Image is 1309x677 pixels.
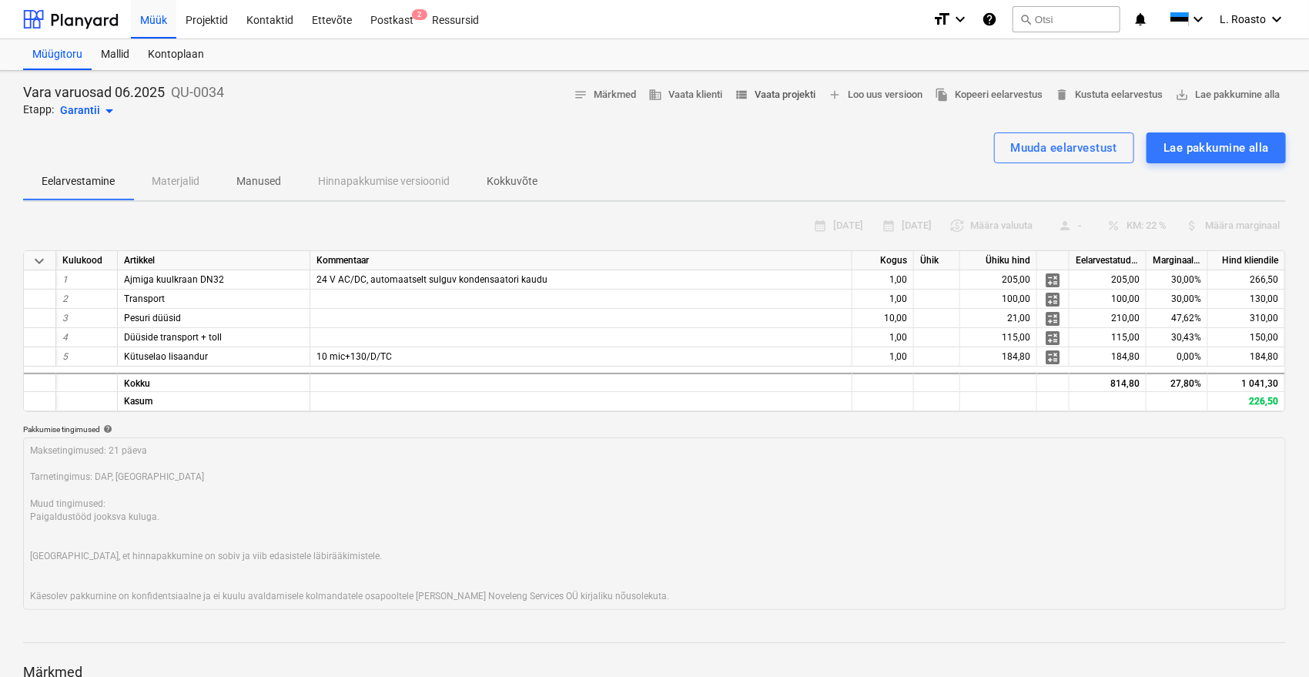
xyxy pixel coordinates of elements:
[118,373,310,392] div: Kokku
[1147,290,1208,309] div: 30,00%
[1147,347,1208,367] div: 0,00%
[574,86,636,104] span: Märkmed
[828,88,842,102] span: add
[412,9,427,20] span: 2
[124,274,224,285] span: Ajmiga kuulkraan DN32
[1070,347,1147,367] div: 184,80
[124,332,222,343] span: Düüside transport + toll
[574,88,588,102] span: notes
[1070,290,1147,309] div: 100,00
[1043,348,1062,367] span: Halda rea detailset jaotust
[960,309,1037,328] div: 21,00
[1208,251,1285,270] div: Hind kliendile
[828,86,922,104] span: Loo uus versioon
[1070,270,1147,290] div: 205,00
[139,39,213,70] a: Kontoplaan
[62,293,68,304] span: 2
[935,88,949,102] span: file_copy
[914,251,960,270] div: Ühik
[1208,309,1285,328] div: 310,00
[23,39,92,70] a: Müügitoru
[982,10,997,28] i: Abikeskus
[735,88,748,102] span: view_list
[951,10,969,28] i: keyboard_arrow_down
[852,270,914,290] div: 1,00
[960,270,1037,290] div: 205,00
[1175,86,1280,104] span: Lae pakkumine alla
[23,424,1286,434] div: Pakkumise tingimused
[1011,138,1118,158] div: Muuda eelarvestust
[960,328,1037,347] div: 115,00
[118,392,310,411] div: Kasum
[1169,83,1286,107] button: Lae pakkumine alla
[642,83,728,107] button: Vaata klienti
[960,290,1037,309] div: 100,00
[62,274,68,285] span: 1
[1208,290,1285,309] div: 130,00
[1043,271,1062,290] span: Halda rea detailset jaotust
[1163,138,1269,158] div: Lae pakkumine alla
[310,251,852,270] div: Kommentaar
[100,424,112,434] span: help
[23,83,165,102] p: Vara varuosad 06.2025
[728,83,822,107] button: Vaata projekti
[852,251,914,270] div: Kogus
[1208,270,1285,290] div: 266,50
[929,83,1049,107] button: Kopeeri eelarvestus
[1147,328,1208,347] div: 30,43%
[822,83,929,107] button: Loo uus versioon
[852,347,914,367] div: 1,00
[100,102,119,120] span: arrow_drop_down
[1070,328,1147,347] div: 115,00
[1147,373,1208,392] div: 27,80%
[648,88,662,102] span: business
[1043,290,1062,309] span: Halda rea detailset jaotust
[316,351,392,362] span: 10 mic+130/D/TC
[852,328,914,347] div: 1,00
[118,251,310,270] div: Artikkel
[1055,88,1069,102] span: delete
[960,251,1037,270] div: Ühiku hind
[935,86,1043,104] span: Kopeeri eelarvestus
[23,102,54,120] p: Etapp:
[1070,251,1147,270] div: Eelarvestatud maksumus
[1208,328,1285,347] div: 150,00
[60,102,119,120] div: Garantii
[852,309,914,328] div: 10,00
[1070,309,1147,328] div: 210,00
[1175,88,1189,102] span: save_alt
[62,351,68,362] span: 5
[932,10,951,28] i: format_size
[124,313,181,323] span: Pesuri düüsid
[852,290,914,309] div: 1,00
[42,173,115,189] p: Eelarvestamine
[1013,6,1120,32] button: Otsi
[1043,310,1062,328] span: Halda rea detailset jaotust
[1267,10,1286,28] i: keyboard_arrow_down
[124,351,208,362] span: Kütuselao lisaandur
[1208,392,1285,411] div: 226,50
[1208,373,1285,392] div: 1 041,30
[30,252,49,270] span: Ahenda kõik kategooriad
[994,132,1135,163] button: Muuda eelarvestust
[1043,329,1062,347] span: Halda rea detailset jaotust
[92,39,139,70] a: Mallid
[487,173,537,189] p: Kokkuvõte
[1189,10,1207,28] i: keyboard_arrow_down
[124,293,165,304] span: Transport
[1019,13,1032,25] span: search
[1049,83,1169,107] button: Kustuta eelarvestus
[648,86,722,104] span: Vaata klienti
[23,437,1286,610] textarea: Maksetingimused: 21 päeva Tarnetingimus: DAP, [GEOGRAPHIC_DATA] Muud tingimused: Paigaldustööd jo...
[236,173,281,189] p: Manused
[1055,86,1163,104] span: Kustuta eelarvestus
[1133,10,1148,28] i: notifications
[960,347,1037,367] div: 184,80
[62,313,68,323] span: 3
[171,83,224,102] p: QU-0034
[1208,347,1285,367] div: 184,80
[1147,309,1208,328] div: 47,62%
